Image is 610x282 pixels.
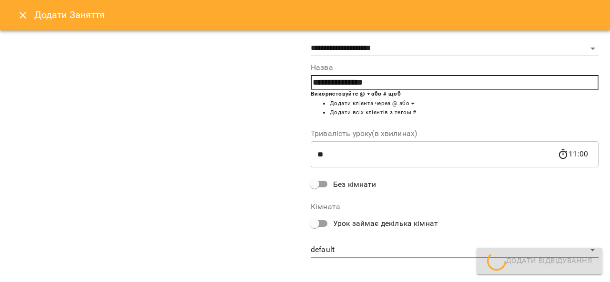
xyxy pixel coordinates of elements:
[330,108,599,117] li: Додати всіх клієнтів з тегом #
[333,218,438,229] span: Урок займає декілька кімнат
[11,4,34,27] button: Close
[311,130,599,137] label: Тривалість уроку(в хвилинах)
[34,8,599,22] h6: Додати Заняття
[333,179,376,190] span: Без кімнати
[311,243,599,258] div: default
[330,99,599,108] li: Додати клієнта через @ або +
[311,203,599,211] label: Кімната
[311,64,599,71] label: Назва
[311,90,401,97] b: Використовуйте @ + або # щоб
